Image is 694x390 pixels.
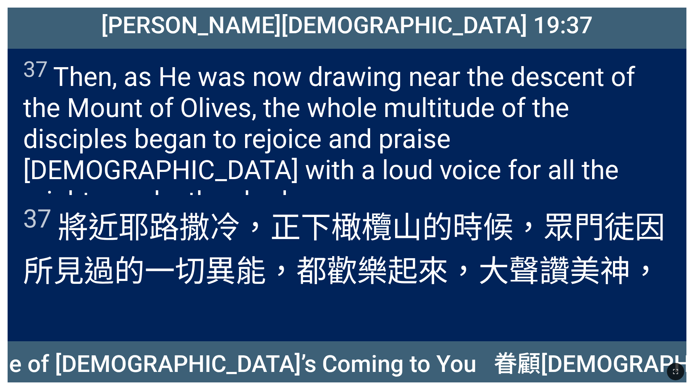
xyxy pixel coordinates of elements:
[600,253,661,289] wg134: 神
[23,210,665,289] wg3101: 因
[387,253,661,289] wg5463: 起來
[539,253,661,289] wg5456: 讚美
[23,203,671,290] span: 將近
[101,12,593,39] span: [PERSON_NAME][DEMOGRAPHIC_DATA] 19:37
[23,210,665,289] wg3735: 的時候，眾
[23,210,665,289] wg2600: 橄欖
[23,210,665,289] wg4314: 下
[509,253,661,289] wg3173: 聲
[23,204,51,234] sup: 37
[114,253,661,289] wg1492: 的一切
[23,253,661,289] wg4012: 所見過
[23,210,665,289] wg1636: 山
[205,253,661,289] wg3956: 異能
[630,253,661,289] wg2316: ，
[23,57,48,82] sup: 37
[23,210,665,289] wg1448: 耶路撒冷，正
[23,210,665,289] wg4128: 門徒
[266,253,661,289] wg1411: ，都歡樂
[448,253,661,289] wg756: ，大
[23,57,671,217] span: Then, as He was now drawing near the descent of the Mount of Olives, the whole multitude of the d...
